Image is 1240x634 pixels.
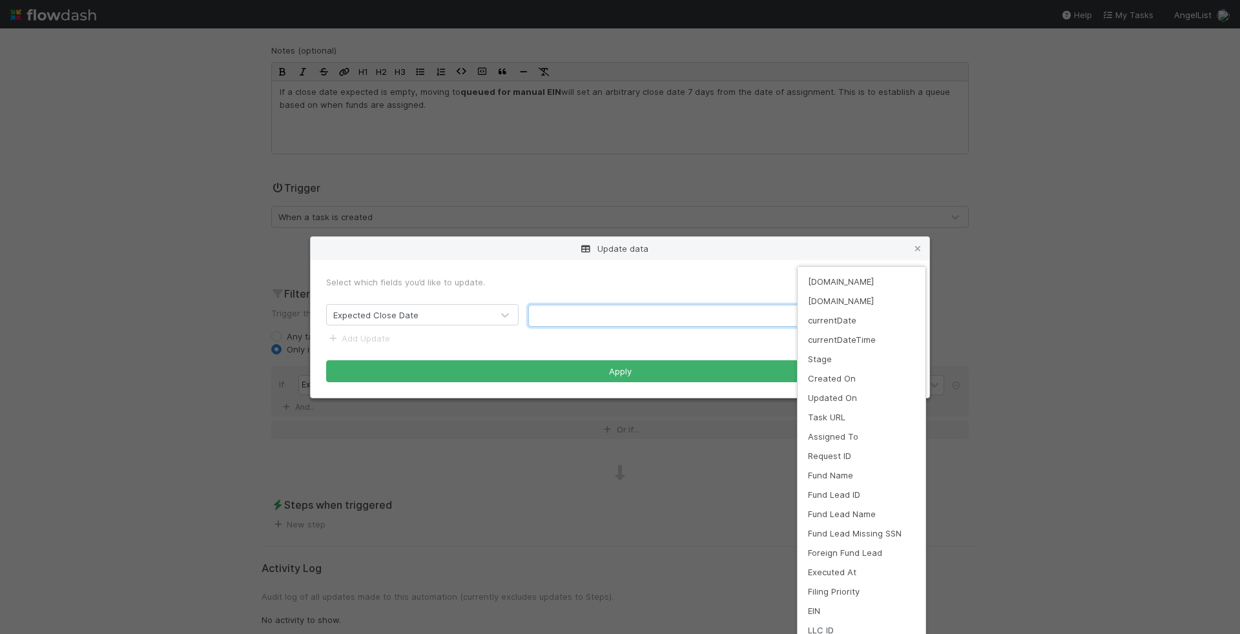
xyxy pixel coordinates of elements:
[798,465,925,485] div: Fund Name
[798,407,925,427] div: Task URL
[798,485,925,504] div: Fund Lead ID
[798,524,925,543] div: Fund Lead Missing SSN
[798,272,925,291] div: [DOMAIN_NAME]
[798,291,925,311] div: [DOMAIN_NAME]
[798,349,925,369] div: Stage
[798,446,925,465] div: Request ID
[798,330,925,349] div: currentDateTime
[798,388,925,407] div: Updated On
[798,311,925,330] div: currentDate
[798,582,925,601] div: Filing Priority
[798,504,925,524] div: Fund Lead Name
[798,601,925,620] div: EIN
[798,427,925,446] div: Assigned To
[798,562,925,582] div: Executed At
[798,369,925,388] div: Created On
[798,543,925,562] div: Foreign Fund Lead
